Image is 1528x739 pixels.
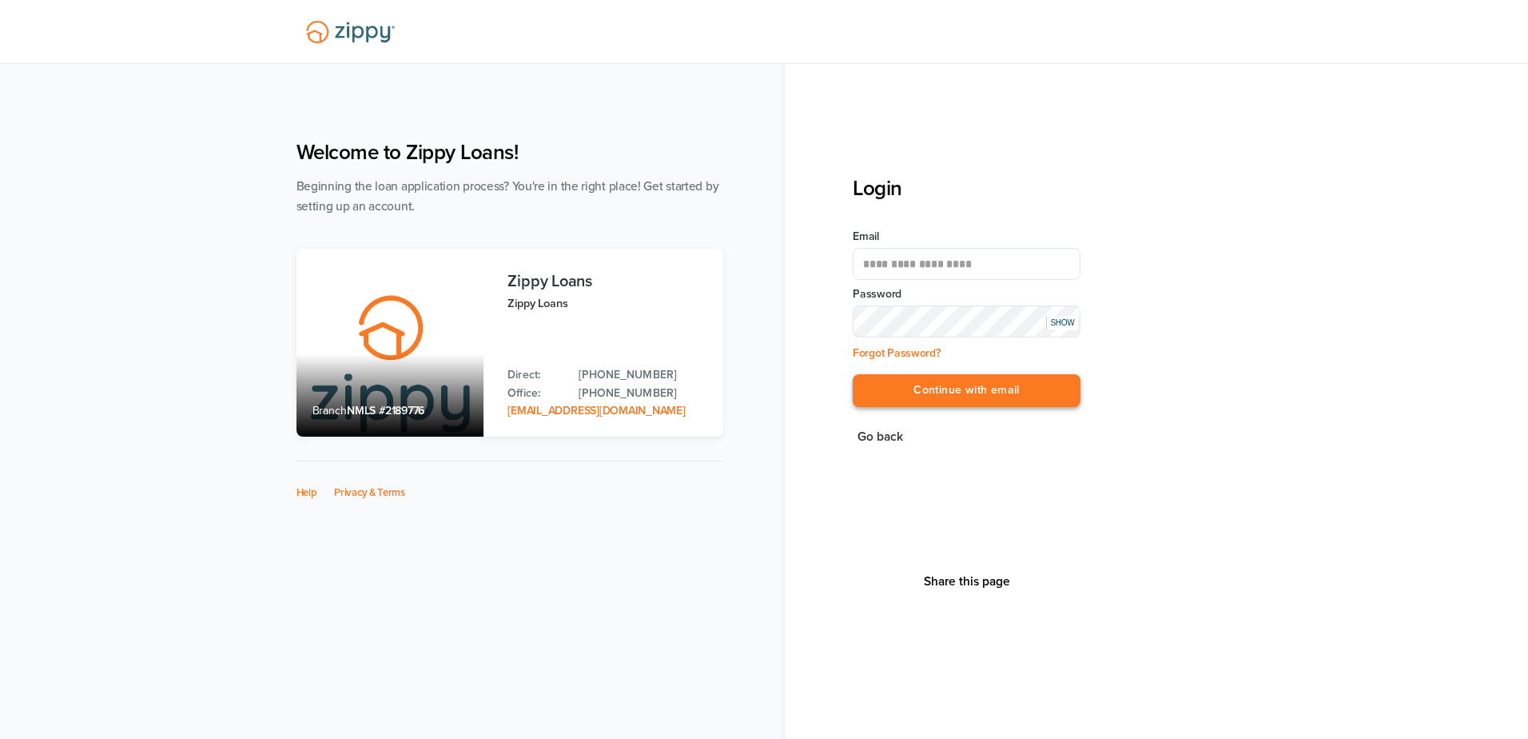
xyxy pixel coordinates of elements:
span: NMLS #2189776 [347,404,424,417]
a: Email Address: zippyguide@zippymh.com [507,404,685,417]
h3: Login [853,176,1080,201]
div: SHOW [1046,316,1078,330]
a: Office Phone: 512-975-2947 [579,385,706,402]
span: Beginning the loan application process? You're in the right place! Get started by setting up an a... [296,179,719,214]
input: Input Password [853,306,1080,338]
button: Go back [853,426,908,448]
label: Email [853,229,1080,245]
a: Direct Phone: 512-975-2947 [579,366,706,384]
h1: Welcome to Zippy Loans! [296,140,723,165]
button: Continue with email [853,374,1080,407]
button: Share This Page [919,573,1015,589]
a: Forgot Password? [853,346,941,360]
span: Branch [312,404,348,417]
p: Direct: [507,366,563,384]
img: Lender Logo [296,14,404,50]
input: Email Address [853,248,1080,280]
p: Office: [507,385,563,402]
h3: Zippy Loans [507,273,706,290]
label: Password [853,286,1080,302]
a: Help [296,486,317,499]
a: Privacy & Terms [334,486,405,499]
p: Zippy Loans [507,294,706,313]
